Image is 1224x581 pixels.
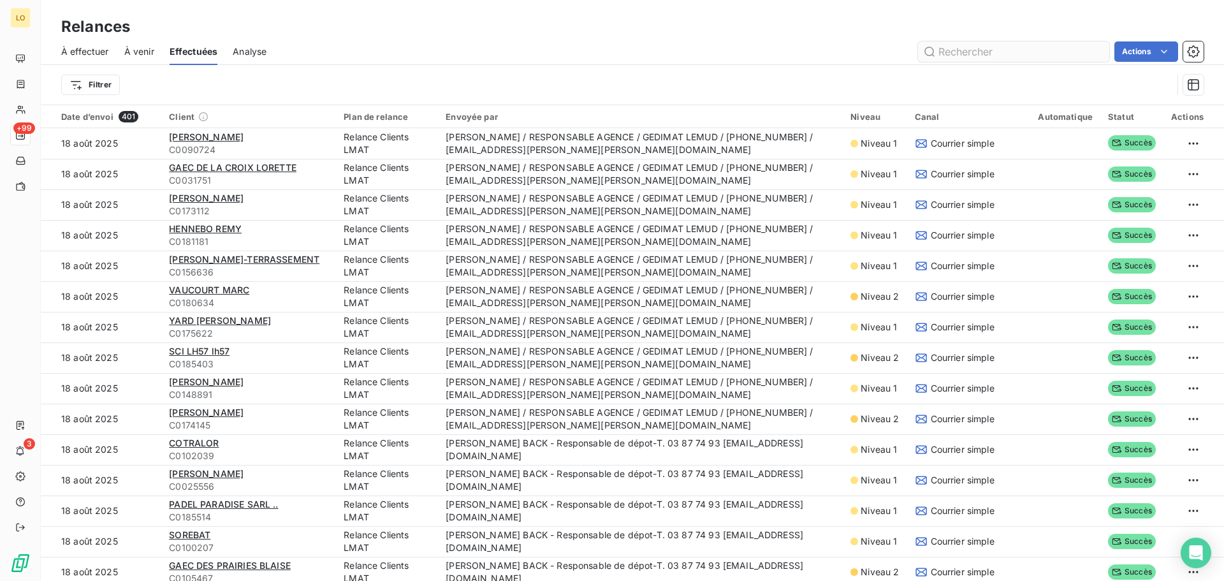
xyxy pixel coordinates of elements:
span: Courrier simple [931,504,994,517]
span: Succès [1108,442,1156,457]
span: À venir [124,45,154,58]
td: 18 août 2025 [41,404,161,434]
div: Statut [1108,112,1156,122]
span: 401 [119,111,138,122]
span: Niveau 1 [861,474,897,487]
span: C0185514 [169,511,328,524]
span: C0031751 [169,174,328,187]
span: Succès [1108,135,1156,151]
span: Niveau 2 [861,413,899,425]
span: SOREBAT [169,529,210,540]
div: Actions [1171,112,1204,122]
span: COTRALOR [169,438,219,448]
td: Relance Clients LMAT [336,404,438,434]
span: Analyse [233,45,266,58]
span: Courrier simple [931,137,994,150]
td: 18 août 2025 [41,496,161,526]
span: C0175622 [169,327,328,340]
span: Client [169,112,194,122]
td: [PERSON_NAME] / RESPONSABLE AGENCE / GEDIMAT LEMUD / [PHONE_NUMBER] / [EMAIL_ADDRESS][PERSON_NAME... [438,251,843,281]
span: GAEC DES PRAIRIES BLAISE [169,560,291,571]
td: [PERSON_NAME] / RESPONSABLE AGENCE / GEDIMAT LEMUD / [PHONE_NUMBER] / [EMAIL_ADDRESS][PERSON_NAME... [438,342,843,373]
span: C0185403 [169,358,328,371]
span: Succès [1108,534,1156,549]
span: 3 [24,438,35,450]
td: Relance Clients LMAT [336,128,438,159]
span: Courrier simple [931,290,994,303]
td: Relance Clients LMAT [336,434,438,465]
td: 18 août 2025 [41,465,161,496]
span: C0174145 [169,419,328,432]
span: VAUCOURT MARC [169,284,249,295]
span: Succès [1108,350,1156,365]
td: 18 août 2025 [41,159,161,189]
td: 18 août 2025 [41,251,161,281]
div: LO [10,8,31,28]
td: [PERSON_NAME] / RESPONSABLE AGENCE / GEDIMAT LEMUD / [PHONE_NUMBER] / [EMAIL_ADDRESS][PERSON_NAME... [438,220,843,251]
td: Relance Clients LMAT [336,342,438,373]
span: Courrier simple [931,321,994,334]
td: [PERSON_NAME] / RESPONSABLE AGENCE / GEDIMAT LEMUD / [PHONE_NUMBER] / [EMAIL_ADDRESS][PERSON_NAME... [438,312,843,342]
td: [PERSON_NAME] / RESPONSABLE AGENCE / GEDIMAT LEMUD / [PHONE_NUMBER] / [EMAIL_ADDRESS][PERSON_NAME... [438,373,843,404]
span: Succès [1108,166,1156,182]
input: Rechercher [918,41,1109,62]
td: [PERSON_NAME] BACK - Responsable de dépot-T. 03 87 74 93 [EMAIL_ADDRESS][DOMAIN_NAME] [438,526,843,557]
div: Date d’envoi [61,111,154,122]
td: Relance Clients LMAT [336,496,438,526]
td: 18 août 2025 [41,189,161,220]
span: Niveau 1 [861,198,897,211]
span: Succès [1108,320,1156,335]
div: Automatique [1038,112,1093,122]
span: Succès [1108,564,1156,580]
span: Courrier simple [931,260,994,272]
span: GAEC DE LA CROIX LORETTE [169,162,296,173]
span: Courrier simple [931,474,994,487]
td: [PERSON_NAME] / RESPONSABLE AGENCE / GEDIMAT LEMUD / [PHONE_NUMBER] / [EMAIL_ADDRESS][PERSON_NAME... [438,189,843,220]
span: +99 [13,122,35,134]
td: 18 août 2025 [41,281,161,312]
span: C0148891 [169,388,328,401]
div: Niveau [850,112,899,122]
td: [PERSON_NAME] / RESPONSABLE AGENCE / GEDIMAT LEMUD / [PHONE_NUMBER] / [EMAIL_ADDRESS][PERSON_NAME... [438,281,843,312]
td: Relance Clients LMAT [336,251,438,281]
td: [PERSON_NAME] BACK - Responsable de dépot-T. 03 87 74 93 [EMAIL_ADDRESS][DOMAIN_NAME] [438,434,843,465]
span: HENNEBO REMY [169,223,242,234]
td: [PERSON_NAME] / RESPONSABLE AGENCE / GEDIMAT LEMUD / [PHONE_NUMBER] / [EMAIL_ADDRESS][PERSON_NAME... [438,159,843,189]
span: Niveau 1 [861,229,897,242]
button: Filtrer [61,75,120,95]
span: C0100207 [169,541,328,554]
span: Niveau 1 [861,504,897,517]
div: Canal [915,112,1023,122]
span: Courrier simple [931,382,994,395]
td: 18 août 2025 [41,312,161,342]
td: [PERSON_NAME] / RESPONSABLE AGENCE / GEDIMAT LEMUD / [PHONE_NUMBER] / [EMAIL_ADDRESS][PERSON_NAME... [438,128,843,159]
td: Relance Clients LMAT [336,189,438,220]
td: Relance Clients LMAT [336,159,438,189]
td: Relance Clients LMAT [336,312,438,342]
td: [PERSON_NAME] / RESPONSABLE AGENCE / GEDIMAT LEMUD / [PHONE_NUMBER] / [EMAIL_ADDRESS][PERSON_NAME... [438,404,843,434]
span: [PERSON_NAME] [169,468,244,479]
span: Niveau 2 [861,566,899,578]
span: C0181181 [169,235,328,248]
span: Niveau 1 [861,321,897,334]
span: Niveau 2 [861,290,899,303]
span: Succès [1108,228,1156,243]
button: Actions [1114,41,1178,62]
span: [PERSON_NAME]-TERRASSEMENT [169,254,319,265]
td: [PERSON_NAME] BACK - Responsable de dépot-T. 03 87 74 93 [EMAIL_ADDRESS][DOMAIN_NAME] [438,496,843,526]
span: Courrier simple [931,198,994,211]
td: [PERSON_NAME] BACK - Responsable de dépot-T. 03 87 74 93 [EMAIL_ADDRESS][DOMAIN_NAME] [438,465,843,496]
span: Succès [1108,289,1156,304]
span: Niveau 1 [861,382,897,395]
h3: Relances [61,15,130,38]
div: Envoyée par [446,112,835,122]
td: 18 août 2025 [41,128,161,159]
span: SCI LH57 lh57 [169,346,229,357]
span: Niveau 1 [861,260,897,272]
span: Niveau 1 [861,535,897,548]
span: Succès [1108,197,1156,212]
span: [PERSON_NAME] [169,407,244,418]
span: Courrier simple [931,168,994,180]
img: Logo LeanPay [10,553,31,573]
span: PADEL PARADISE SARL .. [169,499,278,510]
